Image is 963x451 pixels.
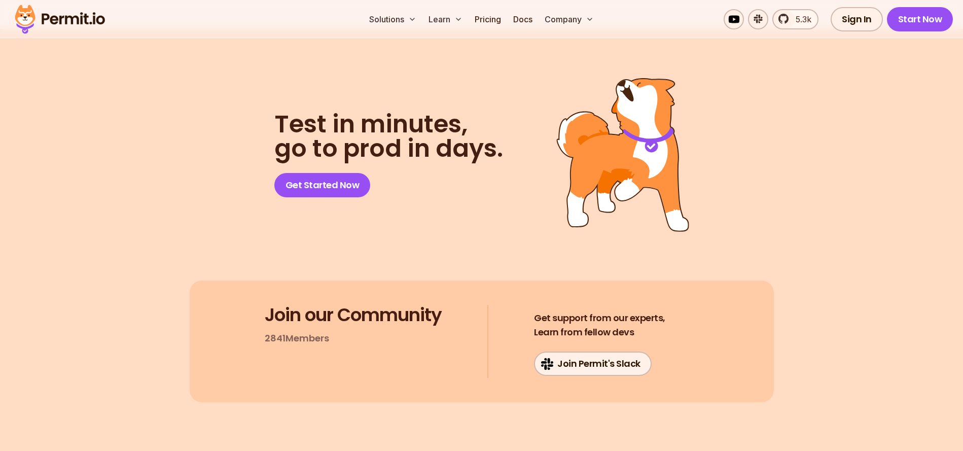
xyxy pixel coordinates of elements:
[790,13,811,25] span: 5.3k
[265,331,329,345] p: 2841 Members
[471,9,505,29] a: Pricing
[541,9,598,29] button: Company
[534,311,665,339] h4: Learn from fellow devs
[534,311,665,325] span: Get support from our experts,
[274,112,503,136] span: Test in minutes,
[424,9,467,29] button: Learn
[772,9,818,29] a: 5.3k
[509,9,537,29] a: Docs
[274,112,503,161] h2: go to prod in days.
[274,173,371,197] a: Get Started Now
[534,352,652,376] a: Join Permit's Slack
[10,2,110,37] img: Permit logo
[831,7,883,31] a: Sign In
[365,9,420,29] button: Solutions
[887,7,953,31] a: Start Now
[265,305,442,325] h3: Join our Community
